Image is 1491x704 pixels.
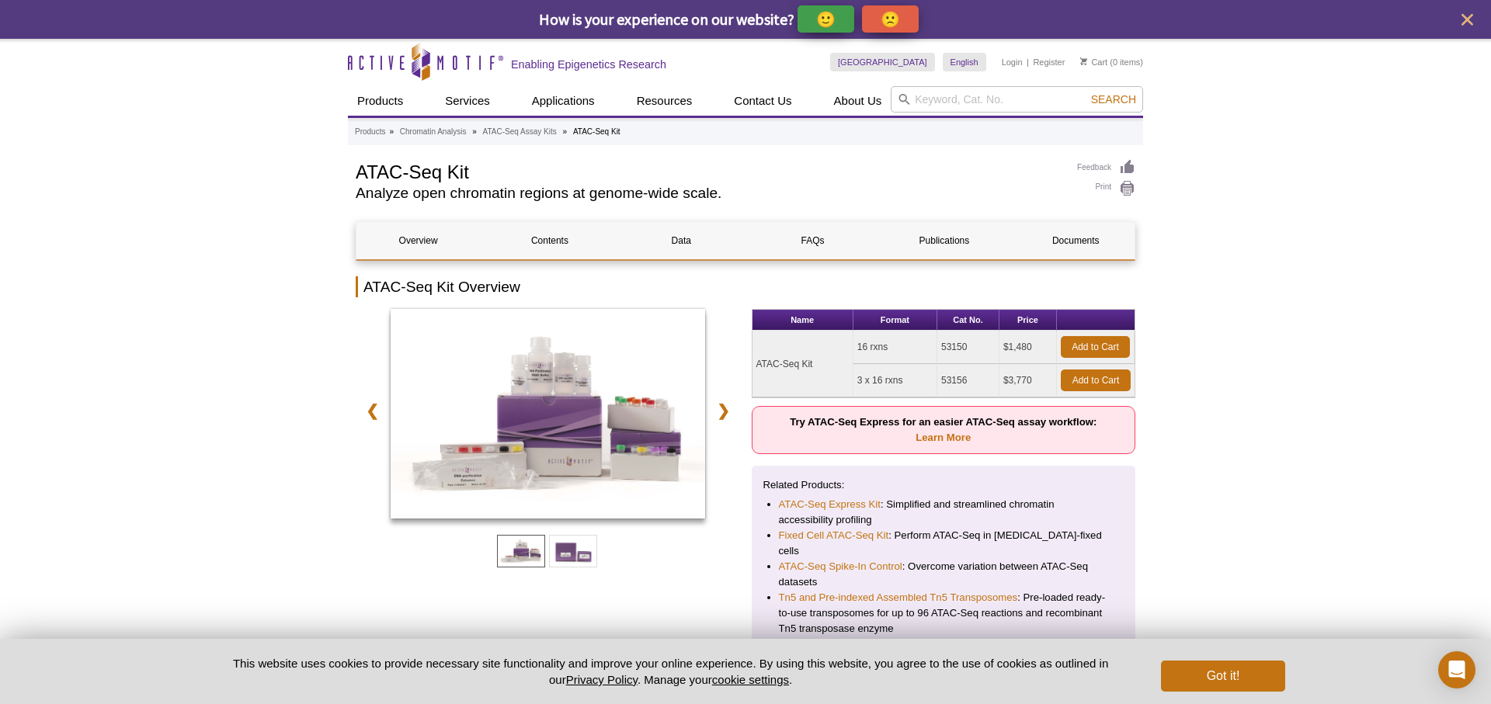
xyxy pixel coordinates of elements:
a: Login [1002,57,1023,68]
td: 53150 [937,331,999,364]
span: How is your experience on our website? [539,9,794,29]
a: Overview [356,222,480,259]
li: : Overcome variation between ATAC-Seq datasets [779,559,1109,590]
th: Cat No. [937,310,999,331]
a: ATAC-Seq Assay Kits [483,125,557,139]
button: Got it! [1161,661,1285,692]
a: Cart [1080,57,1107,68]
li: : Multiplex more than 16 samples [779,636,1109,668]
a: Publications [882,222,1006,259]
a: Contents [488,222,611,259]
a: English [943,53,986,71]
h1: ATAC-Seq Kit [356,159,1062,182]
td: ATAC-Seq Kit [752,331,853,397]
th: Price [999,310,1057,331]
button: close [1458,10,1477,29]
li: : Simplified and streamlined chromatin accessibility profiling [779,497,1109,528]
li: : Pre-loaded ready-to-use transposomes for up to 96 ATAC-Seq reactions and recombinant Tn5 transp... [779,590,1109,636]
a: Documents [1014,222,1138,259]
button: Search [1086,92,1141,106]
li: (0 items) [1080,53,1143,71]
a: Feedback [1077,159,1135,176]
th: Name [752,310,853,331]
p: 🙁 [881,9,900,29]
a: ATAC-Seq Express Kit [779,497,881,512]
h2: Analyze open chromatin regions at genome-wide scale. [356,186,1062,200]
td: 16 rxns [853,331,937,364]
li: » [563,127,568,136]
a: ATAC-Seq Kit [391,309,705,523]
strong: Try ATAC-Seq Express for an easier ATAC-Seq assay workflow: [790,416,1097,443]
p: 🙂 [816,9,836,29]
a: Add to Cart [1061,336,1130,358]
a: Products [348,86,412,116]
h2: ATAC-Seq Kit Overview [356,276,1135,297]
a: Chromatin Analysis [400,125,467,139]
a: About Us [825,86,891,116]
a: Print [1077,180,1135,197]
li: | [1027,53,1029,71]
td: 3 x 16 rxns [853,364,937,397]
a: Register [1033,57,1065,68]
h2: Enabling Epigenetics Research [511,57,666,71]
img: Your Cart [1080,57,1087,65]
td: 53156 [937,364,999,397]
a: Learn More [916,432,971,443]
a: Tn5 and Pre-indexed Assembled Tn5 Transposomes [779,590,1018,605]
a: [GEOGRAPHIC_DATA] [830,53,935,71]
button: cookie settings [712,673,789,686]
a: Data [620,222,743,259]
td: $1,480 [999,331,1057,364]
a: Services [436,86,499,116]
a: FAQs [751,222,874,259]
a: Products [355,125,385,139]
input: Keyword, Cat. No. [891,86,1143,113]
a: Applications [523,86,604,116]
span: Search [1091,93,1136,106]
p: This website uses cookies to provide necessary site functionality and improve your online experie... [206,655,1135,688]
a: ATAC-Seq Spike-In Control [779,559,902,574]
li: : Perform ATAC-Seq in [MEDICAL_DATA]-fixed cells [779,528,1109,559]
a: Contact Us [725,86,801,116]
td: $3,770 [999,364,1057,397]
a: ❯ [707,393,740,428]
a: ❮ [356,393,389,428]
a: Privacy Policy [566,673,638,686]
li: ATAC-Seq Kit [573,127,620,136]
li: » [472,127,477,136]
a: Resources [627,86,702,116]
a: Nextera™-Compatible Multiplex Primers (96 plex) [779,636,1004,652]
div: Open Intercom Messenger [1438,651,1475,688]
li: » [389,127,394,136]
p: Related Products: [763,477,1124,493]
th: Format [853,310,937,331]
a: Fixed Cell ATAC-Seq Kit [779,528,889,543]
a: Add to Cart [1061,369,1131,391]
img: ATAC-Seq Kit [391,309,705,518]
